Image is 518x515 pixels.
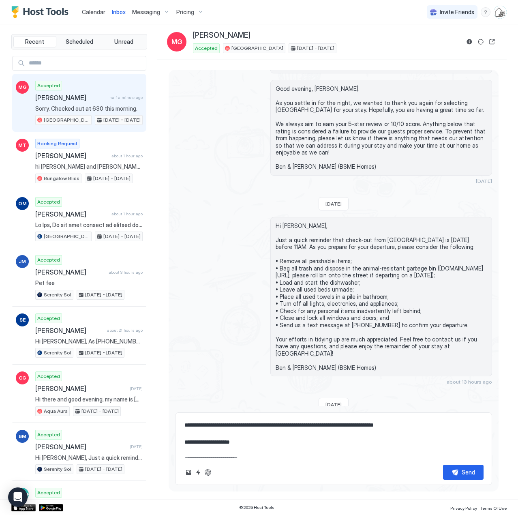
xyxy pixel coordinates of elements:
span: [DATE] - [DATE] [85,291,122,298]
span: MG [18,84,27,91]
span: Serenity Sol [44,466,71,473]
span: [DATE] - [DATE] [85,466,122,473]
input: Input Field [26,56,146,70]
span: [DATE] - [DATE] [103,116,141,124]
span: [GEOGRAPHIC_DATA] [231,45,283,52]
span: Accepted [37,256,60,264]
span: [DATE] [325,401,342,408]
span: Hi [PERSON_NAME], Just a quick reminder that check-out from Serenity Sol is [DATE] before 11AM. A... [35,454,143,461]
span: Accepted [37,82,60,89]
span: Recent [25,38,44,45]
span: JM [19,258,26,265]
span: Accepted [37,315,60,322]
div: Open Intercom Messenger [8,487,28,507]
span: Serenity Sol [44,349,71,356]
span: Pet fee [35,279,143,287]
span: [DATE] [130,444,143,449]
span: hi [PERSON_NAME] and [PERSON_NAME]. we are a retired couple traveling with our Cavachon Carmel. w... [35,163,143,170]
span: Inbox [112,9,126,15]
span: Good evening, [PERSON_NAME]. As you settle in for the night, we wanted to thank you again for sel... [276,85,487,170]
span: MG [171,37,182,47]
span: Sorry. Checked out at 630 this morning. [35,105,143,112]
span: [DATE] - [DATE] [297,45,334,52]
span: half a minute ago [109,95,143,100]
span: Bungalow Bliss [44,175,79,182]
span: Booking Request [37,140,77,147]
span: Hi there and good evening, my name is [PERSON_NAME] and I'm hoping to reserve this beautiful rent... [35,396,143,403]
span: about 1 hour ago [111,211,143,217]
span: [DATE] [325,201,342,207]
span: CG [19,374,26,382]
span: Pricing [176,9,194,16]
button: ChatGPT Auto Reply [203,468,213,477]
span: [DATE] - [DATE] [81,408,119,415]
a: Host Tools Logo [11,6,72,18]
span: [PERSON_NAME] [35,268,105,276]
span: Terms Of Use [480,506,507,511]
a: Google Play Store [39,504,63,511]
div: tab-group [11,34,147,49]
span: Serenity Sol [44,291,71,298]
span: Hi [PERSON_NAME], As [PHONE_NUMBER] appears to be a non-US phone number, we will be unable to rec... [35,338,143,345]
span: Accepted [37,431,60,438]
span: about 21 hours ago [107,328,143,333]
span: © 2025 Host Tools [239,505,274,510]
span: Hi [PERSON_NAME], Just a quick reminder that check-out from [GEOGRAPHIC_DATA] is [DATE] before 11... [276,222,487,371]
span: Messaging [132,9,160,16]
span: Privacy Policy [450,506,477,511]
span: [PERSON_NAME] [35,326,104,335]
span: Unread [114,38,133,45]
button: Reservation information [464,37,474,47]
div: menu [481,7,490,17]
div: User profile [494,6,507,19]
a: Privacy Policy [450,503,477,512]
span: Calendar [82,9,105,15]
a: App Store [11,504,36,511]
span: Aqua Aura [44,408,68,415]
span: [PERSON_NAME] [193,31,250,40]
span: [DATE] [130,386,143,391]
span: Scheduled [66,38,93,45]
span: [DATE] [476,178,492,184]
span: Accepted [195,45,218,52]
span: MT [18,142,26,149]
div: Send [462,468,475,476]
button: Send [443,465,484,480]
button: Sync reservation [476,37,486,47]
a: Terms Of Use [480,503,507,512]
span: Invite Friends [440,9,474,16]
span: [PERSON_NAME] [35,443,126,451]
a: Inbox [112,8,126,16]
span: OM [18,200,27,207]
button: Unread [102,36,145,47]
span: about 3 hours ago [109,270,143,275]
span: about 1 hour ago [111,153,143,159]
button: Upload image [184,468,193,477]
span: [PERSON_NAME] [35,94,106,102]
button: Open reservation [487,37,497,47]
span: [DATE] - [DATE] [85,349,122,356]
button: Quick reply [193,468,203,477]
span: SE [19,316,26,324]
span: Lo Ips, Do sit amet consect ad elitsed doe te Incididu Utlab etd magnaa en adminim ven qui nostru... [35,221,143,229]
span: [DATE] - [DATE] [93,175,131,182]
a: Calendar [82,8,105,16]
span: [GEOGRAPHIC_DATA] [44,233,90,240]
span: BM [19,433,26,440]
span: [DATE] - [DATE] [103,233,141,240]
span: [GEOGRAPHIC_DATA] [44,116,90,124]
span: [PERSON_NAME] [35,210,108,218]
span: [PERSON_NAME] [35,384,126,393]
button: Recent [13,36,56,47]
button: Scheduled [58,36,101,47]
span: [PERSON_NAME] [35,152,108,160]
span: about 13 hours ago [447,379,492,385]
span: Accepted [37,489,60,496]
span: Accepted [37,373,60,380]
span: Accepted [37,198,60,206]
